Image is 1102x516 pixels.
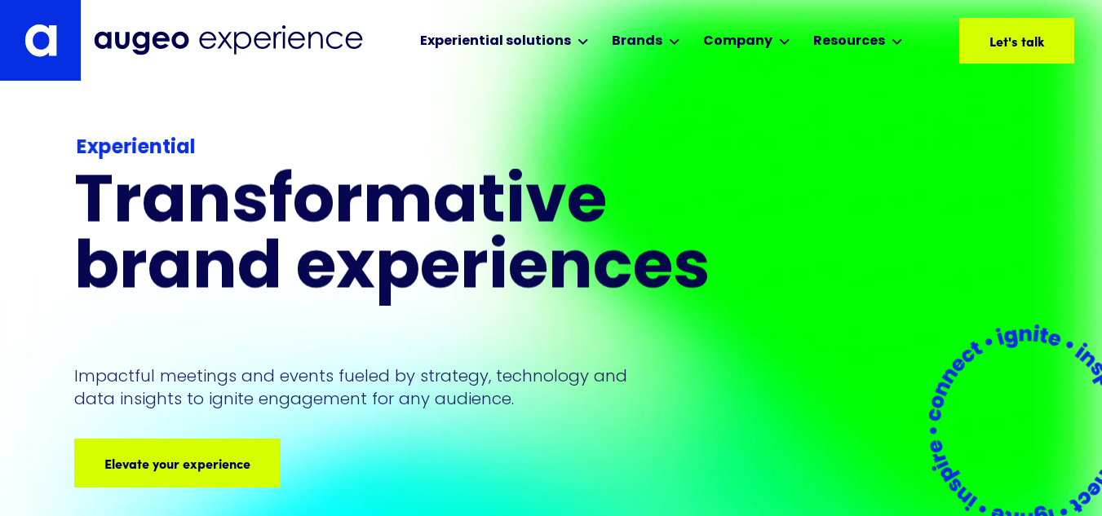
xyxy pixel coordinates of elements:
div: Brands [612,32,662,51]
a: Let's talk [959,18,1074,64]
div: Resources [813,32,885,51]
p: Impactful meetings and events fueled by strategy, technology and data insights to ignite engageme... [74,364,635,410]
div: Company [703,32,772,51]
img: Augeo's "a" monogram decorative logo in white. [24,24,57,57]
img: Augeo Experience business unit full logo in midnight blue. [94,25,363,55]
div: Experiential [76,134,776,163]
a: Elevate your experience [74,439,281,487]
div: Experiential solutions [420,32,571,51]
h1: Transformative brand experiences [74,172,779,304]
